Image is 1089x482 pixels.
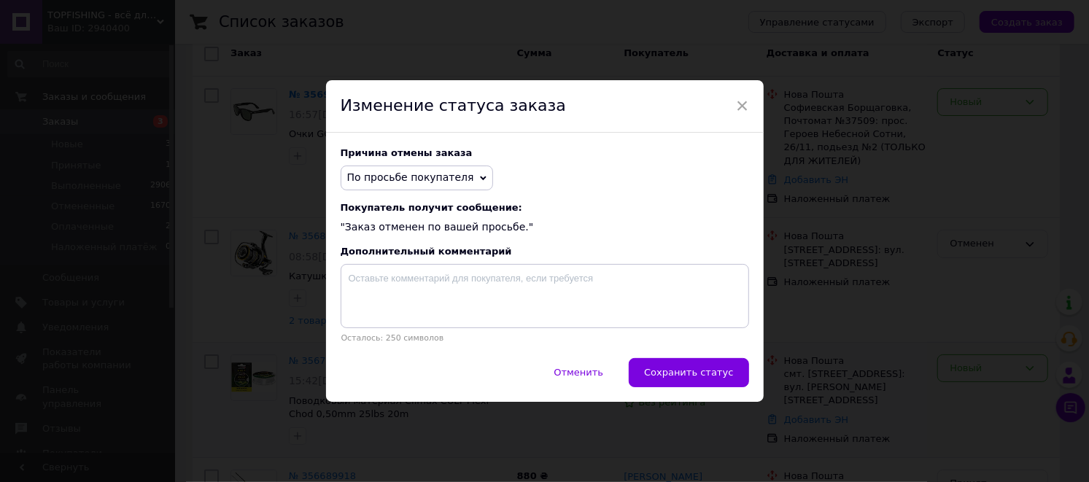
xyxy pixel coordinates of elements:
[347,171,474,183] span: По просьбе покупателя
[341,202,749,213] span: Покупатель получит сообщение:
[341,147,749,158] div: Причина отмены заказа
[326,80,764,133] div: Изменение статуса заказа
[554,367,603,378] span: Отменить
[538,358,619,387] button: Отменить
[644,367,733,378] span: Сохранить статус
[341,202,749,235] div: "Заказ отменен по вашей просьбе."
[341,333,749,343] p: Осталось: 250 символов
[736,93,749,118] span: ×
[629,358,748,387] button: Сохранить статус
[341,246,749,257] div: Дополнительный комментарий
